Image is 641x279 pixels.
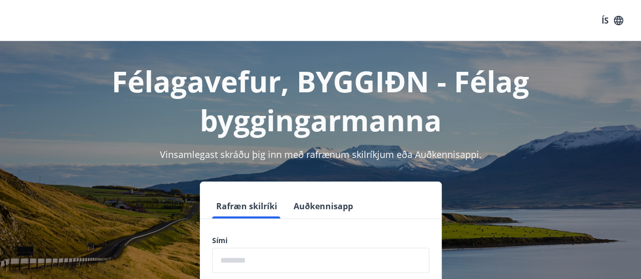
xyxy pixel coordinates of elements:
[160,148,482,161] span: Vinsamlegast skráðu þig inn með rafrænum skilríkjum eða Auðkennisappi.
[212,235,429,246] label: Sími
[596,11,629,30] button: ÍS
[12,62,629,139] h1: Félagavefur, BYGGIÐN - Félag byggingarmanna
[212,194,281,218] button: Rafræn skilríki
[290,194,357,218] button: Auðkennisapp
